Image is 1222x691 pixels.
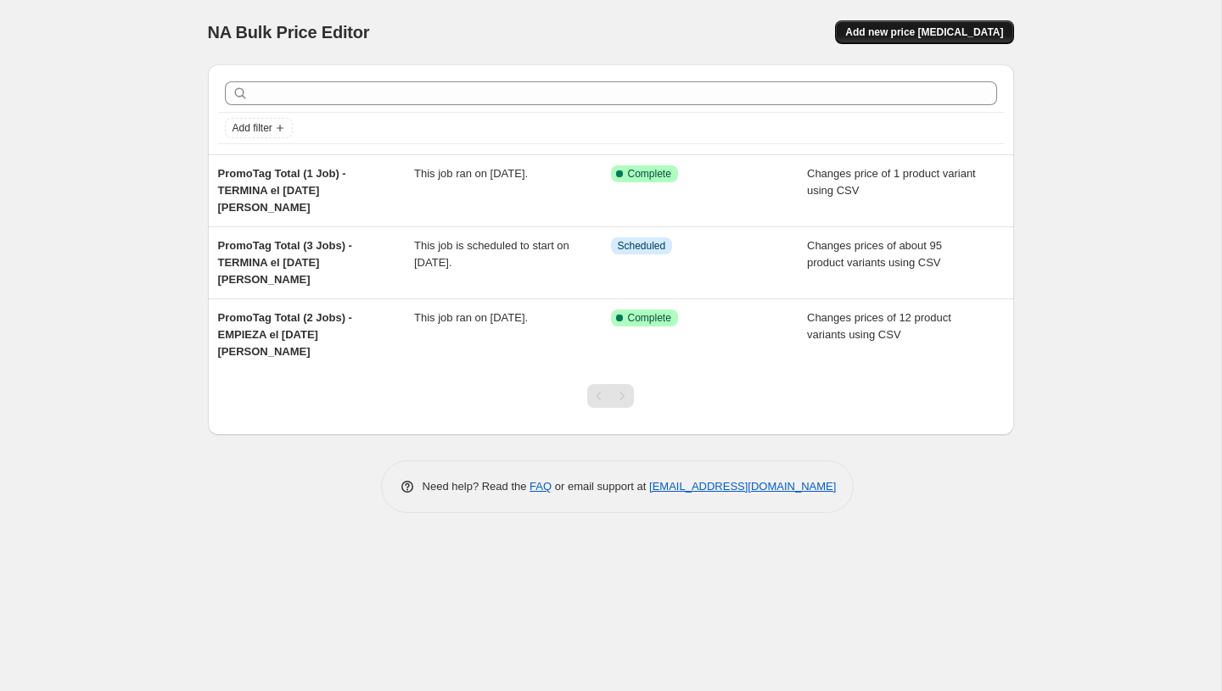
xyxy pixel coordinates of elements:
span: This job is scheduled to start on [DATE]. [414,239,569,269]
span: Add new price [MEDICAL_DATA] [845,25,1003,39]
span: Changes prices of about 95 product variants using CSV [807,239,942,269]
span: Complete [628,167,671,181]
a: [EMAIL_ADDRESS][DOMAIN_NAME] [649,480,836,493]
button: Add filter [225,118,293,138]
span: This job ran on [DATE]. [414,167,528,180]
span: Changes prices of 12 product variants using CSV [807,311,951,341]
span: or email support at [552,480,649,493]
span: Scheduled [618,239,666,253]
span: Changes price of 1 product variant using CSV [807,167,976,197]
span: NA Bulk Price Editor [208,23,370,42]
span: Complete [628,311,671,325]
span: PromoTag Total (3 Jobs) - TERMINA el [DATE][PERSON_NAME] [218,239,352,286]
button: Add new price [MEDICAL_DATA] [835,20,1013,44]
span: Add filter [233,121,272,135]
span: PromoTag Total (1 Job) - TERMINA el [DATE][PERSON_NAME] [218,167,346,214]
nav: Pagination [587,384,634,408]
span: PromoTag Total (2 Jobs) - EMPIEZA el [DATE][PERSON_NAME] [218,311,352,358]
span: This job ran on [DATE]. [414,311,528,324]
a: FAQ [530,480,552,493]
span: Need help? Read the [423,480,530,493]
